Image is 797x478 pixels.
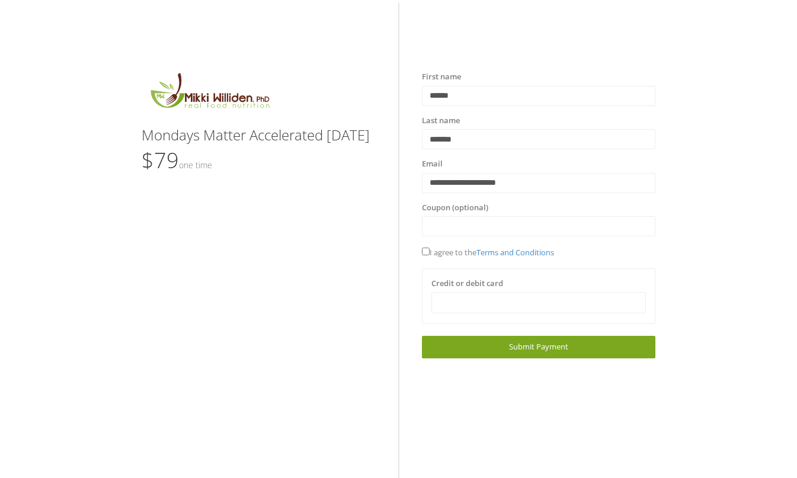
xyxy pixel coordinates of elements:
[422,71,461,83] label: First name
[509,341,568,352] span: Submit Payment
[142,146,212,175] span: $79
[422,202,488,214] label: Coupon (optional)
[422,247,554,258] span: I agree to the
[476,247,554,258] a: Terms and Conditions
[142,71,277,116] img: MikkiLogoMain.png
[431,278,503,290] label: Credit or debit card
[179,159,212,171] small: One time
[422,336,655,358] a: Submit Payment
[422,115,460,127] label: Last name
[422,158,443,170] label: Email
[142,127,375,143] h3: Mondays Matter Accelerated [DATE]
[439,298,638,308] iframe: Secure card payment input frame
